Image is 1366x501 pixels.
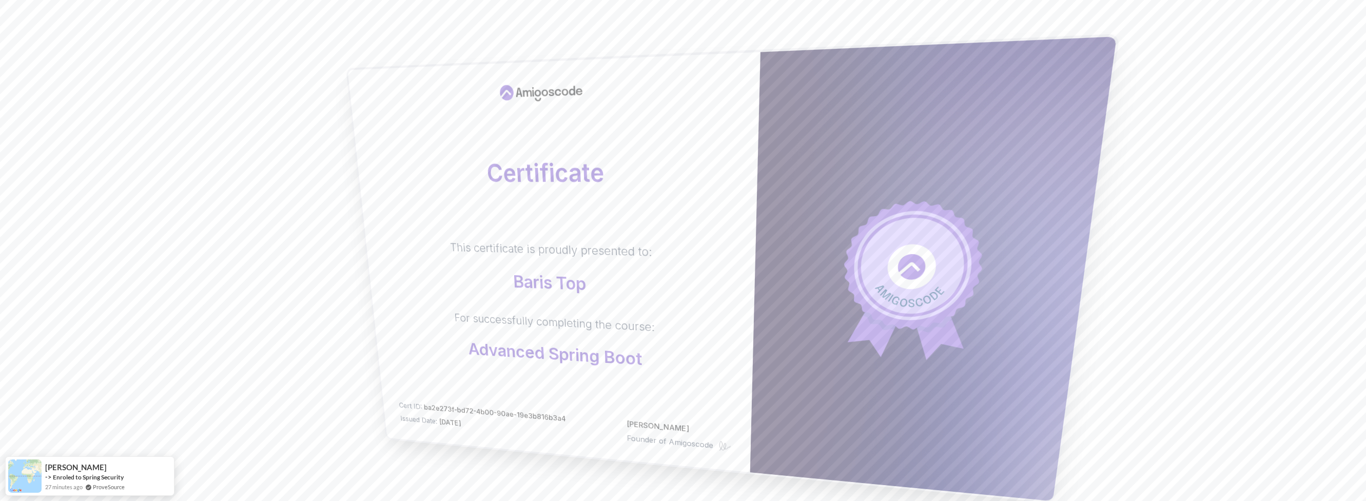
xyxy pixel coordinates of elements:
p: Issued Date: [400,413,567,438]
p: Baris Top [452,270,653,296]
p: Cert ID: [399,400,566,424]
span: [DATE] [439,417,461,428]
span: 27 minutes ago [45,483,83,491]
a: Enroled to Spring Security [53,473,124,481]
span: -> [45,473,52,481]
p: Founder of Amigoscode [627,433,714,451]
span: [PERSON_NAME] [45,463,107,472]
p: [PERSON_NAME] [627,418,731,438]
p: This certificate is proudly presented to: [450,240,652,260]
img: provesource social proof notification image [8,459,42,493]
h2: Certificate [374,159,736,186]
a: ProveSource [93,484,125,490]
p: For successfully completing the course: [454,311,655,335]
span: ba2e273f-bd72-4b00-90ae-19e3b816b3a4 [423,403,565,423]
p: Advanced Spring Boot [456,339,655,370]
